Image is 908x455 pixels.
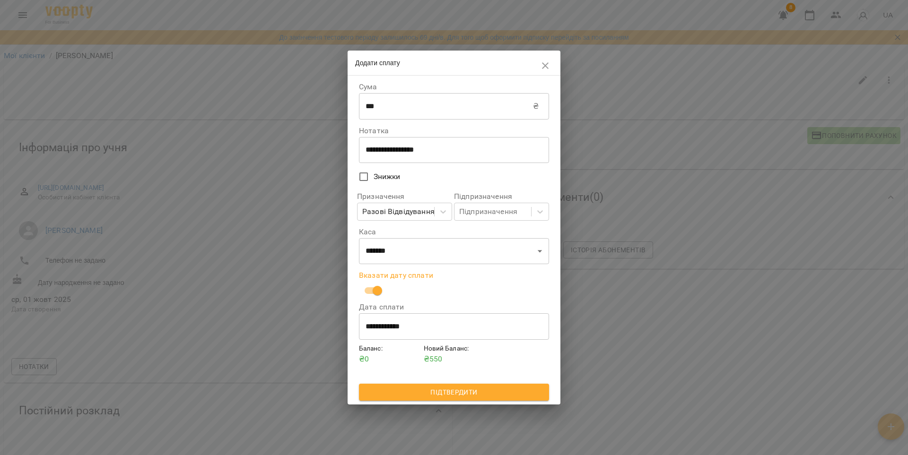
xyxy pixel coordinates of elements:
[359,353,420,365] p: ₴ 0
[374,171,401,182] span: Знижки
[357,193,452,200] label: Призначення
[459,206,517,217] div: Підпризначення
[359,303,549,311] label: Дата сплати
[367,386,541,398] span: Підтвердити
[355,59,400,67] span: Додати сплату
[359,272,549,279] label: Вказати дату сплати
[359,127,549,135] label: Нотатка
[359,83,549,91] label: Сума
[533,101,539,112] p: ₴
[424,353,485,365] p: ₴ 550
[424,343,485,354] h6: Новий Баланс :
[362,206,435,217] div: Разові Відвідування
[359,343,420,354] h6: Баланс :
[359,228,549,236] label: Каса
[454,193,549,200] label: Підпризначення
[359,384,549,401] button: Підтвердити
